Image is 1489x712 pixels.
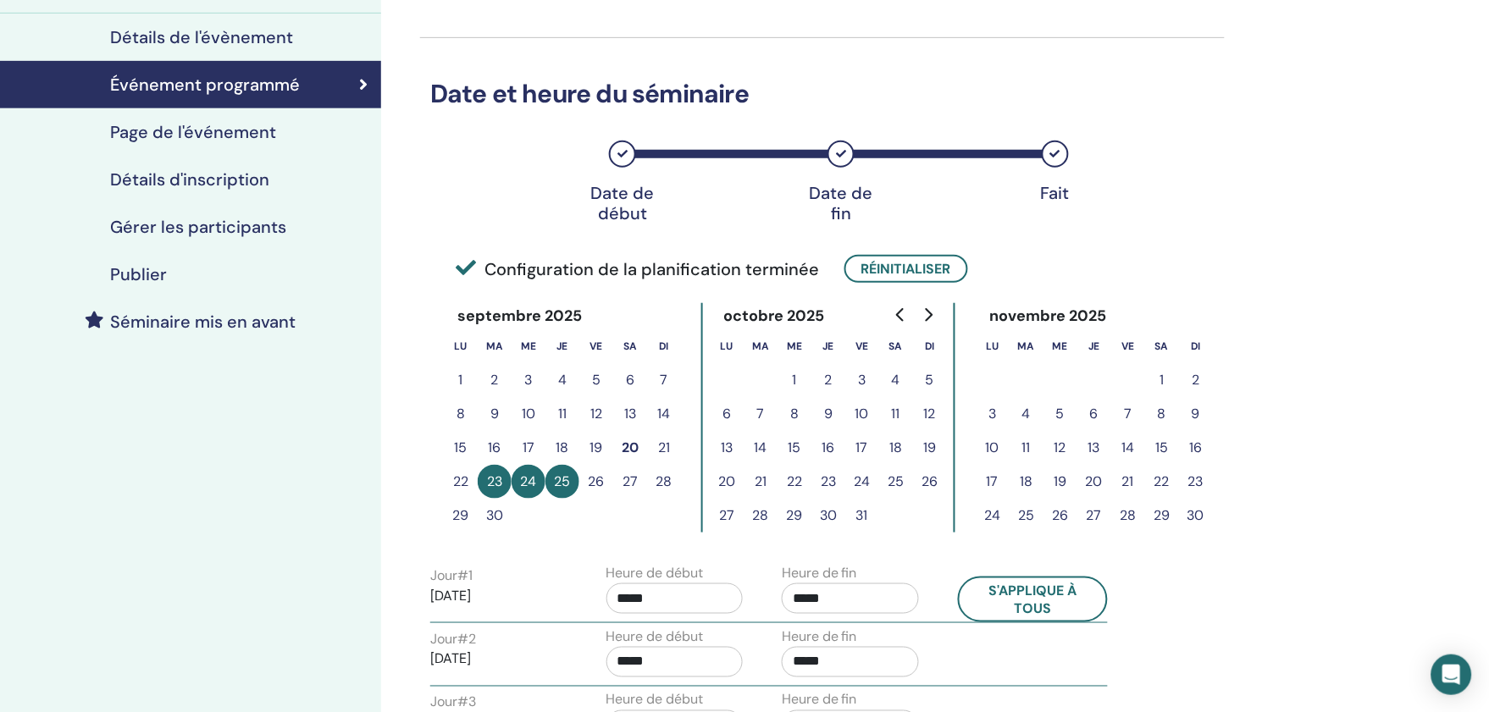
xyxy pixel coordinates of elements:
button: 2 [478,363,512,397]
button: 15 [444,431,478,465]
button: 7 [647,363,681,397]
button: 15 [1145,431,1179,465]
button: 25 [1010,499,1043,533]
button: S'applique à tous [958,577,1109,622]
label: Heure de début [606,563,704,583]
button: 3 [976,397,1010,431]
button: 24 [976,499,1010,533]
h4: Détails de l'évènement [110,27,293,47]
button: 8 [444,397,478,431]
button: 27 [613,465,647,499]
button: 6 [1077,397,1111,431]
th: jeudi [811,329,845,363]
button: 19 [1043,465,1077,499]
button: 22 [778,465,811,499]
button: 9 [811,397,845,431]
button: 4 [1010,397,1043,431]
button: 27 [1077,499,1111,533]
label: Heure de fin [782,563,857,583]
button: 28 [1111,499,1145,533]
h4: Gérer les participants [110,217,286,237]
button: 4 [545,363,579,397]
button: 30 [478,499,512,533]
button: 5 [579,363,613,397]
button: 4 [879,363,913,397]
button: 23 [478,465,512,499]
button: 20 [613,431,647,465]
button: 8 [778,397,811,431]
button: 25 [879,465,913,499]
span: Configuration de la planification terminée [456,257,819,282]
th: vendredi [579,329,613,363]
button: 6 [710,397,744,431]
th: mardi [478,329,512,363]
button: 20 [1077,465,1111,499]
th: jeudi [545,329,579,363]
button: 21 [647,431,681,465]
button: 13 [1077,431,1111,465]
button: 14 [1111,431,1145,465]
button: 27 [710,499,744,533]
h4: Événement programmé [110,75,300,95]
p: [DATE] [430,586,567,606]
button: 23 [811,465,845,499]
h4: Page de l'événement [110,122,276,142]
th: samedi [879,329,913,363]
button: 26 [1043,499,1077,533]
button: 29 [444,499,478,533]
button: 3 [512,363,545,397]
button: 13 [710,431,744,465]
button: 11 [1010,431,1043,465]
button: 3 [845,363,879,397]
button: 22 [1145,465,1179,499]
button: 18 [879,431,913,465]
div: novembre 2025 [976,303,1121,329]
div: Date de fin [799,183,883,224]
th: lundi [976,329,1010,363]
button: 19 [579,431,613,465]
h4: Publier [110,264,167,284]
button: 30 [811,499,845,533]
button: 17 [845,431,879,465]
button: 21 [744,465,778,499]
th: vendredi [845,329,879,363]
th: mercredi [512,329,545,363]
th: mercredi [1043,329,1077,363]
button: 1 [444,363,478,397]
button: 30 [1179,499,1213,533]
button: 25 [545,465,579,499]
button: 14 [744,431,778,465]
button: 12 [1043,431,1077,465]
th: jeudi [1077,329,1111,363]
th: mardi [744,329,778,363]
h3: Date et heure du séminaire [420,79,1225,109]
h4: Détails d'inscription [110,169,269,190]
button: 11 [545,397,579,431]
button: 24 [845,465,879,499]
button: 13 [613,397,647,431]
button: 17 [512,431,545,465]
label: Jour # 2 [430,629,476,649]
button: 19 [913,431,947,465]
button: 2 [811,363,845,397]
button: 2 [1179,363,1213,397]
h4: Séminaire mis en avant [110,312,296,332]
label: Heure de fin [782,690,857,710]
th: mercredi [778,329,811,363]
th: dimanche [647,329,681,363]
button: 9 [1179,397,1213,431]
button: 16 [478,431,512,465]
button: 1 [778,363,811,397]
button: 21 [1111,465,1145,499]
div: octobre 2025 [710,303,839,329]
button: 28 [647,465,681,499]
button: 28 [744,499,778,533]
label: Heure de début [606,690,704,710]
button: 31 [845,499,879,533]
button: 1 [1145,363,1179,397]
label: Jour # 1 [430,566,473,586]
th: mardi [1010,329,1043,363]
button: 8 [1145,397,1179,431]
button: 17 [976,465,1010,499]
th: vendredi [1111,329,1145,363]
